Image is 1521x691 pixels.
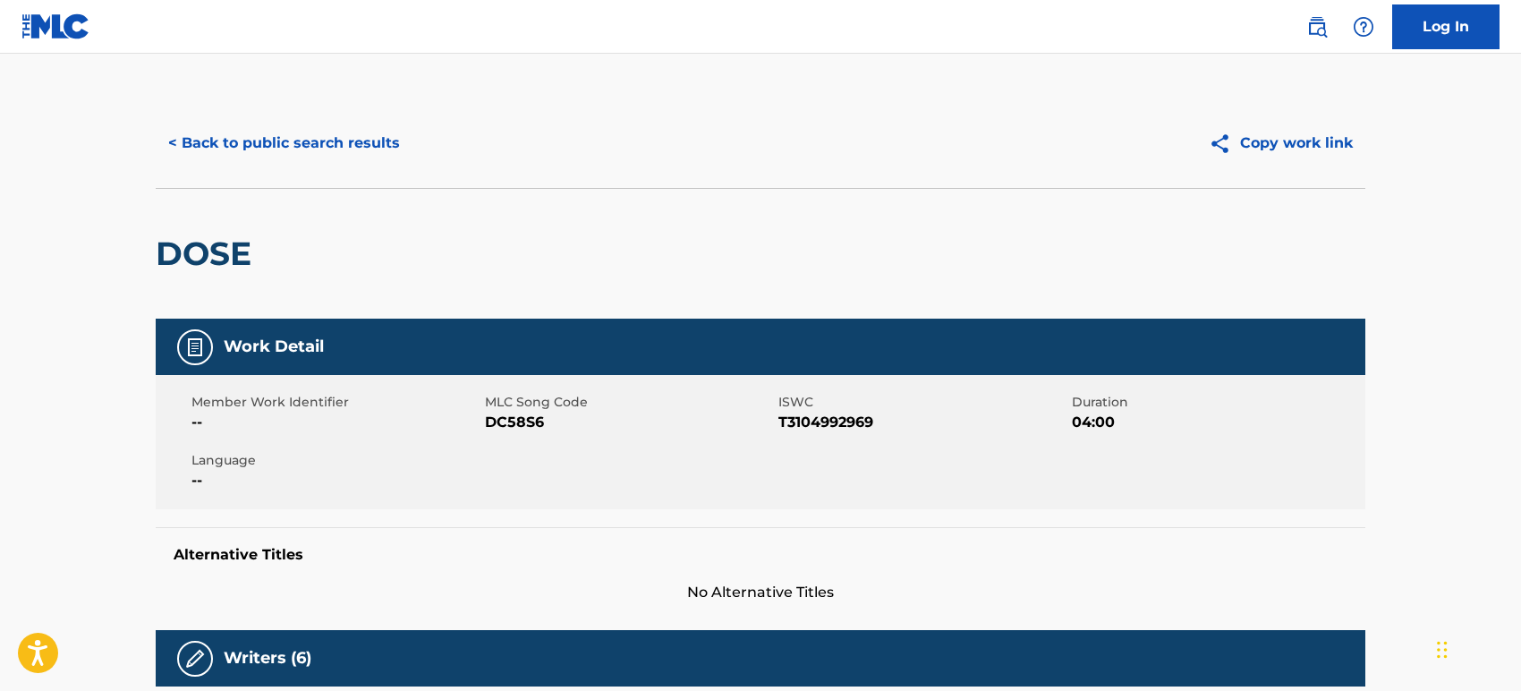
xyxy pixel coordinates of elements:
button: Copy work link [1196,121,1365,166]
span: No Alternative Titles [156,582,1365,603]
span: T3104992969 [778,412,1067,433]
span: 04:00 [1072,412,1361,433]
img: MLC Logo [21,13,90,39]
span: DC58S6 [485,412,774,433]
span: -- [191,412,480,433]
span: ISWC [778,393,1067,412]
span: Duration [1072,393,1361,412]
span: Member Work Identifier [191,393,480,412]
img: search [1306,16,1328,38]
img: Copy work link [1209,132,1240,155]
img: Work Detail [184,337,206,358]
span: MLC Song Code [485,393,774,412]
h2: DOSE [156,234,260,274]
div: Help [1346,9,1381,45]
img: help [1353,16,1374,38]
a: Log In [1392,4,1500,49]
img: Writers [184,648,206,670]
h5: Writers (6) [224,648,311,669]
h5: Work Detail [224,337,324,357]
span: Language [191,451,480,470]
a: Public Search [1299,9,1335,45]
iframe: Chat Widget [1432,605,1521,691]
span: -- [191,470,480,491]
div: Drag [1437,623,1448,677]
h5: Alternative Titles [174,546,1347,564]
button: < Back to public search results [156,121,412,166]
